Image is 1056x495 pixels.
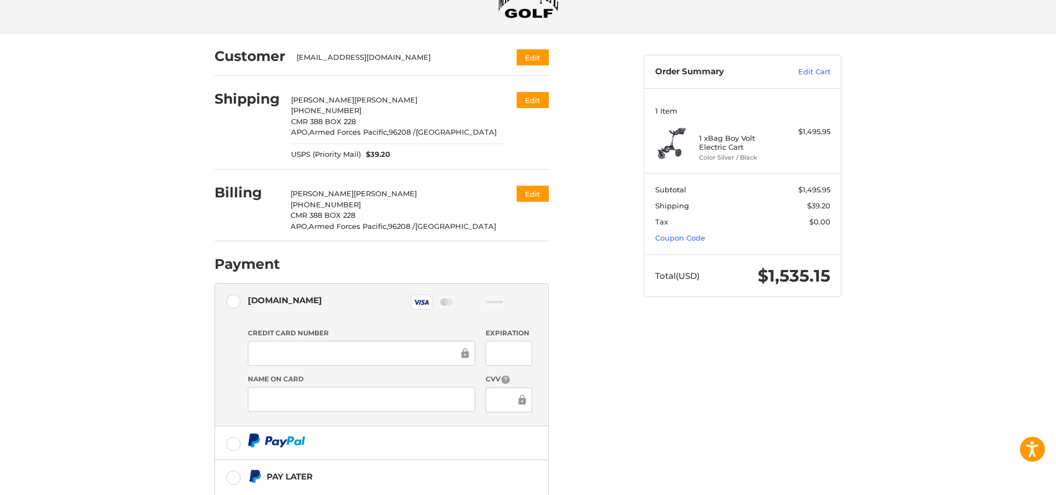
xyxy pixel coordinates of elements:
span: [GEOGRAPHIC_DATA] [416,127,497,136]
h4: 1 x Bag Boy Volt Electric Cart [699,134,784,152]
button: Edit [517,186,549,202]
div: [DOMAIN_NAME] [248,291,322,309]
h2: Payment [215,256,280,273]
a: Edit Cart [774,67,830,78]
span: Shipping [655,201,689,210]
span: Subtotal [655,185,686,194]
span: [PERSON_NAME] [291,95,354,104]
span: $39.20 [807,201,830,210]
span: [PERSON_NAME] [290,189,354,198]
span: CMR 388 BOX 228 [291,117,356,126]
li: Color Silver / Black [699,153,784,162]
span: [PERSON_NAME] [354,95,417,104]
label: Expiration [486,328,532,338]
div: [EMAIL_ADDRESS][DOMAIN_NAME] [297,52,496,63]
span: $39.20 [361,149,391,160]
span: [PERSON_NAME] [354,189,417,198]
span: [GEOGRAPHIC_DATA] [415,222,496,231]
div: Pay Later [267,467,479,486]
span: Total (USD) [655,271,700,281]
label: Credit Card Number [248,328,475,338]
span: Armed Forces Pacific, [309,127,389,136]
span: CMR 388 BOX 228 [290,211,355,220]
span: Armed Forces Pacific, [309,222,388,231]
span: APO, [291,127,309,136]
span: 96208 / [388,222,415,231]
span: USPS (Priority Mail) [291,149,361,160]
span: APO, [290,222,309,231]
span: $0.00 [809,217,830,226]
button: Edit [517,49,549,65]
span: [PHONE_NUMBER] [291,106,361,115]
h3: Order Summary [655,67,774,78]
img: Pay Later icon [248,470,262,483]
label: CVV [486,374,532,385]
h2: Shipping [215,90,280,108]
div: $1,495.95 [787,126,830,137]
label: Name on Card [248,374,475,384]
span: 96208 / [389,127,416,136]
span: Tax [655,217,668,226]
h3: 1 Item [655,106,830,115]
h2: Customer [215,48,285,65]
h2: Billing [215,184,279,201]
img: PayPal icon [248,433,305,447]
button: Edit [517,92,549,108]
span: [PHONE_NUMBER] [290,200,361,209]
span: $1,535.15 [758,266,830,286]
a: Coupon Code [655,233,705,242]
span: $1,495.95 [798,185,830,194]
